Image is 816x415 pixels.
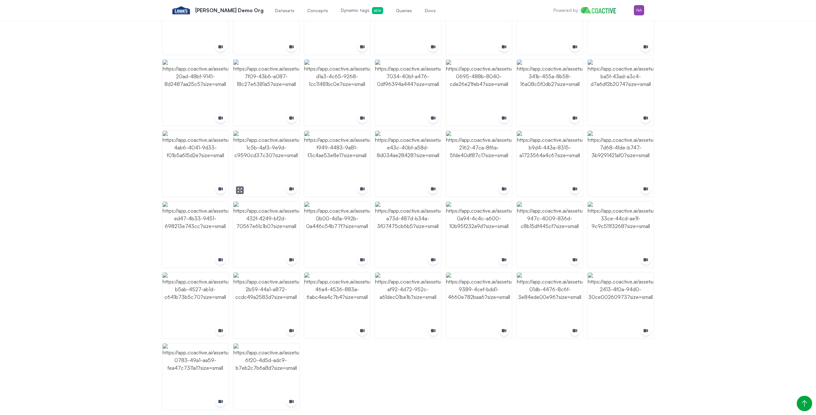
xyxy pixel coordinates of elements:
p: Powered by [553,7,578,13]
img: https://app.coactive.ai/assets/ui/images/coactive/lowes_demo_videos_1722539477975/103a69fc-0695-4... [446,60,512,125]
img: https://app.coactive.ai/assets/ui/images/coactive/lowes_demo_videos_1722539477975/277a0392-2162-4... [446,131,512,197]
img: https://app.coactive.ai/assets/ui/images/coactive/lowes_demo_videos_1722539477975/672258b7-7d68-4... [588,131,653,197]
img: https://app.coactive.ai/assets/ui/images/coactive/lowes_demo_videos_1722539477975/662a6e66-a73d-4... [375,202,441,267]
img: https://app.coactive.ai/assets/ui/images/coactive/lowes_demo_videos_1722539477975/7be2b63a-6f20-4... [233,343,299,409]
img: https://app.coactive.ai/assets/ui/images/coactive/lowes_demo_videos_1722539477975/a04ea245-2413-4... [588,273,653,338]
img: Lowe's Demo Org [172,5,190,15]
span: Datasets [275,7,294,14]
img: https://app.coactive.ai/assets/ui/images/coactive/lowes_demo_videos_1722539477975/a7f73bb2-e43c-4... [375,131,441,197]
img: https://app.coactive.ai/assets/ui/images/coactive/lowes_demo_videos_1722539477975/b028a870-947c-4... [517,202,583,267]
img: https://app.coactive.ai/assets/ui/images/coactive/lowes_demo_videos_1722539477975/11db44c7-af92-4... [375,273,441,338]
img: https://app.coactive.ai/assets/ui/images/coactive/lowes_demo_videos_1722539477975/07de2bab-b9d4-4... [517,131,583,197]
img: https://app.coactive.ai/assets/ui/images/coactive/lowes_demo_videos_1722539477975/1d9e80c1-432f-4... [233,202,299,267]
img: https://app.coactive.ai/assets/ui/images/coactive/lowes_demo_videos_1722539477975/fea12b9b-46a4-4... [304,273,370,338]
span: Dynamic tags [341,7,383,14]
img: https://app.coactive.ai/assets/ui/images/coactive/lowes_demo_videos_1722539477975/4822deb2-ba5f-4... [588,60,653,125]
img: https://app.coactive.ai/assets/ui/images/coactive/lowes_demo_videos_1722539477975/4c163ffd-7034-4... [375,60,441,125]
img: https://app.coactive.ai/assets/ui/images/coactive/lowes_demo_videos_1722539477975/9fbfe611-1c5b-4... [233,131,299,197]
img: https://app.coactive.ai/assets/ui/images/coactive/lowes_demo_videos_1722539477975/28f60e33-f949-4... [304,131,370,197]
img: https://app.coactive.ai/assets/ui/images/coactive/lowes_demo_videos_1722539477975/65ea0bef-0783-4... [163,343,228,409]
img: https://app.coactive.ai/assets/ui/images/coactive/lowes_demo_videos_1722539477975/ed2b44af-b5ab-4... [163,273,228,338]
img: https://app.coactive.ai/assets/ui/images/coactive/lowes_demo_videos_1722539477975/00200283-20ad-4... [163,60,228,125]
img: https://app.coactive.ai/assets/ui/images/coactive/lowes_demo_videos_1722539477975/2dd864ab-33ce-4... [588,202,653,267]
img: https://app.coactive.ai/assets/ui/images/coactive/lowes_demo_videos_1722539477975/a4665db1-0a94-4... [446,202,512,267]
img: https://app.coactive.ai/assets/ui/images/coactive/lowes_demo_videos_1722539477975/00c4c08c-01db-4... [517,273,583,338]
img: https://app.coactive.ai/assets/ui/images/coactive/lowes_demo_videos_1722539477975/66299270-0b00-4... [304,202,370,267]
img: Menu for the logged in user [634,5,644,15]
img: https://app.coactive.ai/assets/ui/images/coactive/lowes_demo_videos_1722539477975/64b809e4-ed47-4... [163,202,228,267]
img: https://app.coactive.ai/assets/ui/images/coactive/lowes_demo_videos_1722539477975/0380fcac-341b-4... [517,60,583,125]
span: Queries [396,7,412,14]
img: https://app.coactive.ai/assets/ui/images/coactive/lowes_demo_videos_1722539477975/ae3df857-2b59-4... [233,273,299,338]
img: https://app.coactive.ai/assets/ui/images/coactive/lowes_demo_videos_1722539477975/0d0a8b79-9389-4... [446,273,512,338]
p: [PERSON_NAME] Demo Org [195,6,264,14]
img: https://app.coactive.ai/assets/ui/images/coactive/lowes_demo_videos_1722539477975/f53933af-7f09-4... [233,60,299,125]
img: https://app.coactive.ai/assets/ui/images/coactive/lowes_demo_videos_1722539477975/114ad663-d1a3-4... [304,60,370,125]
span: Beta [372,7,383,14]
span: Concepts [307,7,328,14]
img: https://app.coactive.ai/assets/ui/images/coactive/lowes_demo_videos_1722539477975/08b11356-4ab6-4... [163,131,228,197]
img: Home [581,7,621,13]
